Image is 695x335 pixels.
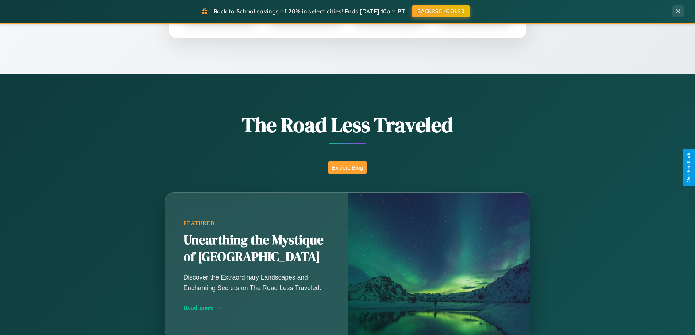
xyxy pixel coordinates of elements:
[412,5,470,17] button: BACK2SCHOOL20
[184,304,329,312] div: Read more →
[213,8,406,15] span: Back to School savings of 20% in select cities! Ends [DATE] 10am PT.
[184,272,329,293] p: Discover the Extraordinary Landscapes and Enchanting Secrets on The Road Less Traveled.
[184,220,329,226] div: Featured
[328,161,367,174] button: Explore Blog
[184,232,329,265] h2: Unearthing the Mystique of [GEOGRAPHIC_DATA]
[686,153,691,182] div: Give Feedback
[129,111,567,139] h1: The Road Less Traveled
